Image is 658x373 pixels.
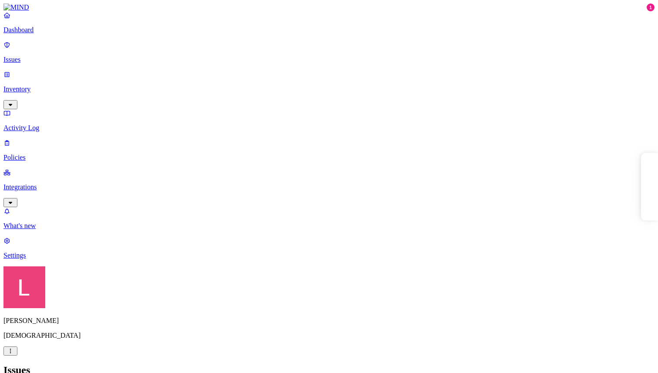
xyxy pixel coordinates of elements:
[3,109,655,132] a: Activity Log
[3,3,29,11] img: MIND
[3,154,655,161] p: Policies
[3,332,655,339] p: [DEMOGRAPHIC_DATA]
[3,139,655,161] a: Policies
[3,71,655,108] a: Inventory
[3,56,655,64] p: Issues
[3,168,655,206] a: Integrations
[3,266,45,308] img: Landen Brown
[3,85,655,93] p: Inventory
[3,183,655,191] p: Integrations
[3,11,655,34] a: Dashboard
[3,222,655,230] p: What's new
[3,317,655,325] p: [PERSON_NAME]
[3,41,655,64] a: Issues
[3,124,655,132] p: Activity Log
[3,207,655,230] a: What's new
[647,3,655,11] div: 1
[3,3,655,11] a: MIND
[3,237,655,259] a: Settings
[3,26,655,34] p: Dashboard
[3,252,655,259] p: Settings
